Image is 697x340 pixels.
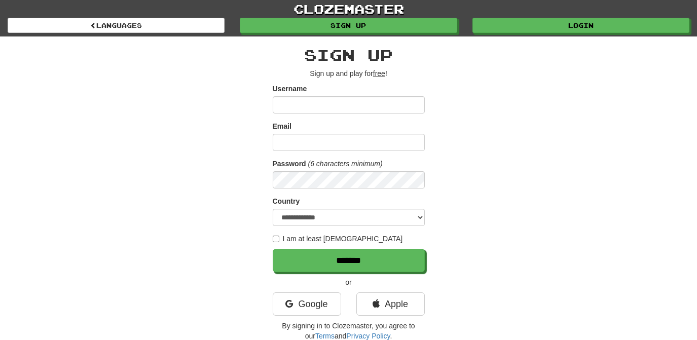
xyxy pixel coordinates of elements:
p: or [273,277,425,287]
input: I am at least [DEMOGRAPHIC_DATA] [273,236,279,242]
a: Login [472,18,689,33]
a: Terms [315,332,335,340]
label: Country [273,196,300,206]
a: Languages [8,18,225,33]
label: Username [273,84,307,94]
label: Password [273,159,306,169]
label: Email [273,121,291,131]
u: free [373,69,385,78]
h2: Sign up [273,47,425,63]
em: (6 characters minimum) [308,160,383,168]
label: I am at least [DEMOGRAPHIC_DATA] [273,234,403,244]
p: Sign up and play for ! [273,68,425,79]
a: Privacy Policy [346,332,390,340]
a: Sign up [240,18,457,33]
a: Apple [356,292,425,316]
a: Google [273,292,341,316]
